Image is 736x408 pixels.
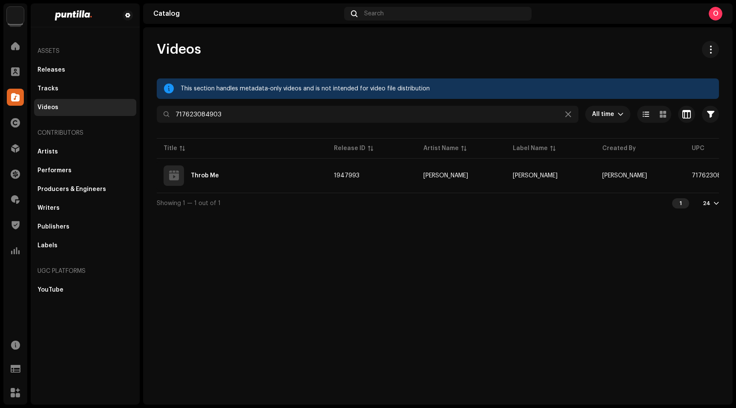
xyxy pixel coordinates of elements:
re-m-nav-item: Artists [34,143,136,160]
span: Showing 1 — 1 out of 1 [157,200,221,206]
img: a6437e74-8c8e-4f74-a1ce-131745af0155 [7,7,24,24]
div: 1 [672,198,689,208]
re-m-nav-item: Producers & Engineers [34,181,136,198]
re-m-nav-item: Labels [34,237,136,254]
re-m-nav-item: Writers [34,200,136,217]
span: Marcangelo [602,173,647,179]
span: Videos [157,41,201,58]
re-m-nav-item: Releases [34,61,136,78]
span: All time [592,106,618,123]
re-m-nav-item: Publishers [34,218,136,235]
re-m-nav-item: Performers [34,162,136,179]
span: 1947993 [334,173,359,179]
div: [PERSON_NAME] [423,173,468,179]
div: Throb Me [191,173,219,179]
div: 24 [703,200,710,207]
re-a-nav-header: Assets [34,41,136,61]
div: Labels [37,242,57,249]
div: This section handles metadata-only videos and is not intended for video file distribution [181,84,712,94]
re-a-nav-header: UGC Platforms [34,261,136,281]
span: Marcangelo [423,173,499,179]
div: Writers [37,205,60,211]
re-m-nav-item: Videos [34,99,136,116]
re-m-nav-item: Tracks [34,80,136,97]
div: Label Name [513,144,548,153]
div: O [709,7,722,20]
input: Search [157,106,578,123]
div: Producers & Engineers [37,186,106,193]
div: Artists [37,148,58,155]
div: Title [164,144,177,153]
div: YouTube [37,286,63,293]
re-m-nav-item: YouTube [34,281,136,298]
div: Release ID [334,144,365,153]
div: Artist Name [423,144,459,153]
img: 2b818475-bbf4-4b98-bec1-5711c409c9dc [37,10,109,20]
div: Catalog [153,10,341,17]
div: dropdown trigger [618,106,624,123]
span: Search [364,10,384,17]
div: Releases [37,67,65,73]
div: Tracks [37,85,58,92]
div: Videos [37,104,58,111]
span: Marcangelo [513,173,558,179]
div: Performers [37,167,72,174]
re-a-nav-header: Contributors [34,123,136,143]
div: Publishers [37,223,69,230]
